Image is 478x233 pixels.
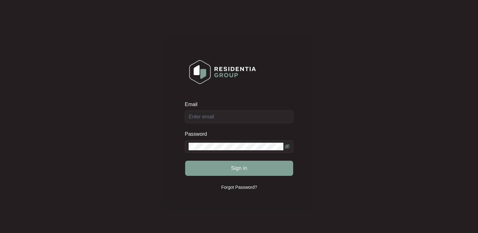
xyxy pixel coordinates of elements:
[231,164,247,172] span: Sign in
[185,101,202,108] label: Email
[185,131,212,137] label: Password
[185,161,293,176] button: Sign in
[189,143,283,150] input: Password
[185,111,293,123] input: Email
[185,56,260,88] img: Login Logo
[221,184,257,190] p: Forgot Password?
[285,144,290,149] span: eye-invisible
